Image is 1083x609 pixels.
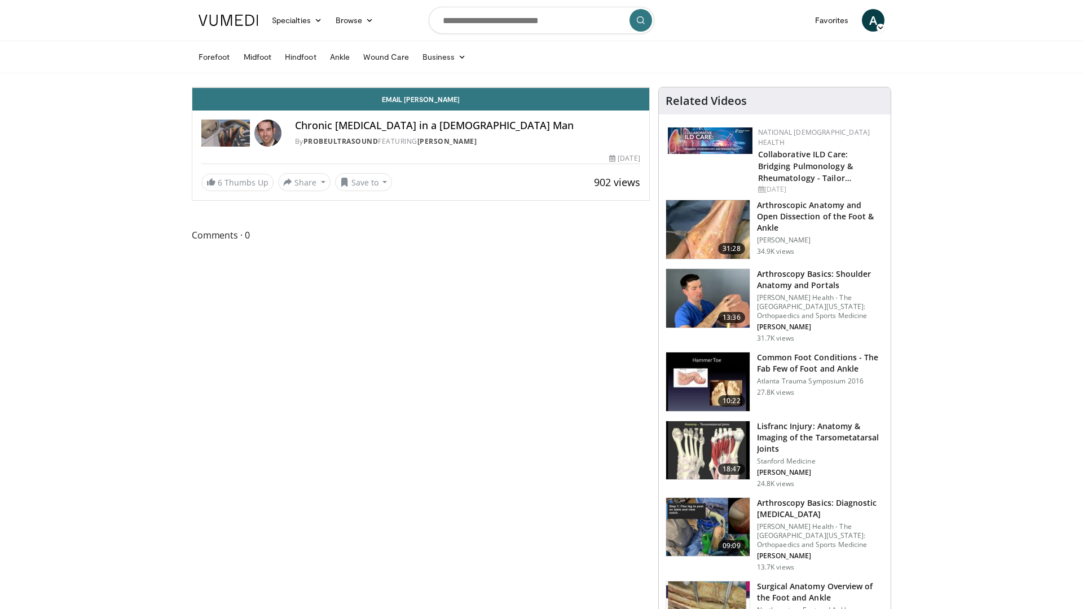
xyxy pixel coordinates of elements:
[718,243,745,254] span: 31:28
[757,352,884,374] h3: Common Foot Conditions - The Fab Few of Foot and Ankle
[757,293,884,320] p: [PERSON_NAME] Health - The [GEOGRAPHIC_DATA][US_STATE]: Orthopaedics and Sports Medicine
[666,94,747,108] h4: Related Videos
[201,174,274,191] a: 6 Thumbs Up
[758,184,882,195] div: [DATE]
[356,46,416,68] a: Wound Care
[303,136,378,146] a: Probeultrasound
[429,7,654,34] input: Search topics, interventions
[757,497,884,520] h3: Arthroscopy Basics: Diagnostic [MEDICAL_DATA]
[295,120,640,132] h4: Chronic [MEDICAL_DATA] in a [DEMOGRAPHIC_DATA] Man
[666,352,884,412] a: 10:22 Common Foot Conditions - The Fab Few of Foot and Ankle Atlanta Trauma Symposium 2016 27.8K ...
[757,479,794,488] p: 24.8K views
[757,457,884,466] p: Stanford Medicine
[757,236,884,245] p: [PERSON_NAME]
[718,312,745,323] span: 13:36
[808,9,855,32] a: Favorites
[594,175,640,189] span: 902 views
[666,421,884,488] a: 18:47 Lisfranc Injury: Anatomy & Imaging of the Tarsometatarsal Joints Stanford Medicine [PERSON_...
[278,46,323,68] a: Hindfoot
[718,395,745,407] span: 10:22
[666,352,750,411] img: 4559c471-f09d-4bda-8b3b-c296350a5489.150x105_q85_crop-smart_upscale.jpg
[295,136,640,147] div: By FEATURING
[199,15,258,26] img: VuMedi Logo
[757,563,794,572] p: 13.7K views
[417,136,477,146] a: [PERSON_NAME]
[862,9,884,32] a: A
[757,468,884,477] p: [PERSON_NAME]
[218,177,222,188] span: 6
[668,127,752,154] img: 7e341e47-e122-4d5e-9c74-d0a8aaff5d49.jpg.150x105_q85_autocrop_double_scale_upscale_version-0.2.jpg
[758,127,870,147] a: National [DEMOGRAPHIC_DATA] Health
[192,228,650,242] span: Comments 0
[757,388,794,397] p: 27.8K views
[757,377,884,386] p: Atlanta Trauma Symposium 2016
[757,200,884,233] h3: Arthroscopic Anatomy and Open Dissection of the Foot & Ankle
[254,120,281,147] img: Avatar
[757,522,884,549] p: [PERSON_NAME] Health - The [GEOGRAPHIC_DATA][US_STATE]: Orthopaedics and Sports Medicine
[757,323,884,332] p: [PERSON_NAME]
[757,334,794,343] p: 31.7K views
[666,200,750,259] img: widescreen_open_anatomy_100000664_3.jpg.150x105_q85_crop-smart_upscale.jpg
[192,88,649,111] a: Email [PERSON_NAME]
[416,46,473,68] a: Business
[757,247,794,256] p: 34.9K views
[718,464,745,475] span: 18:47
[323,46,356,68] a: Ankle
[757,581,884,603] h3: Surgical Anatomy Overview of the Foot and Ankle
[718,540,745,551] span: 09:09
[757,551,884,561] p: [PERSON_NAME]
[265,9,329,32] a: Specialties
[237,46,279,68] a: Midfoot
[757,268,884,291] h3: Arthroscopy Basics: Shoulder Anatomy and Portals
[666,269,750,328] img: 9534a039-0eaa-4167-96cf-d5be049a70d8.150x105_q85_crop-smart_upscale.jpg
[666,268,884,343] a: 13:36 Arthroscopy Basics: Shoulder Anatomy and Portals [PERSON_NAME] Health - The [GEOGRAPHIC_DAT...
[666,498,750,557] img: 80b9674e-700f-42d5-95ff-2772df9e177e.jpeg.150x105_q85_crop-smart_upscale.jpg
[201,120,250,147] img: Probeultrasound
[666,497,884,572] a: 09:09 Arthroscopy Basics: Diagnostic [MEDICAL_DATA] [PERSON_NAME] Health - The [GEOGRAPHIC_DATA][...
[609,153,640,164] div: [DATE]
[335,173,393,191] button: Save to
[666,421,750,480] img: cf38df8d-9b01-422e-ad42-3a0389097cd5.150x105_q85_crop-smart_upscale.jpg
[192,87,649,88] video-js: Video Player
[758,149,853,183] a: Collaborative ILD Care: Bridging Pulmonology & Rheumatology - Tailor…
[278,173,331,191] button: Share
[192,46,237,68] a: Forefoot
[757,421,884,454] h3: Lisfranc Injury: Anatomy & Imaging of the Tarsometatarsal Joints
[666,200,884,259] a: 31:28 Arthroscopic Anatomy and Open Dissection of the Foot & Ankle [PERSON_NAME] 34.9K views
[329,9,381,32] a: Browse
